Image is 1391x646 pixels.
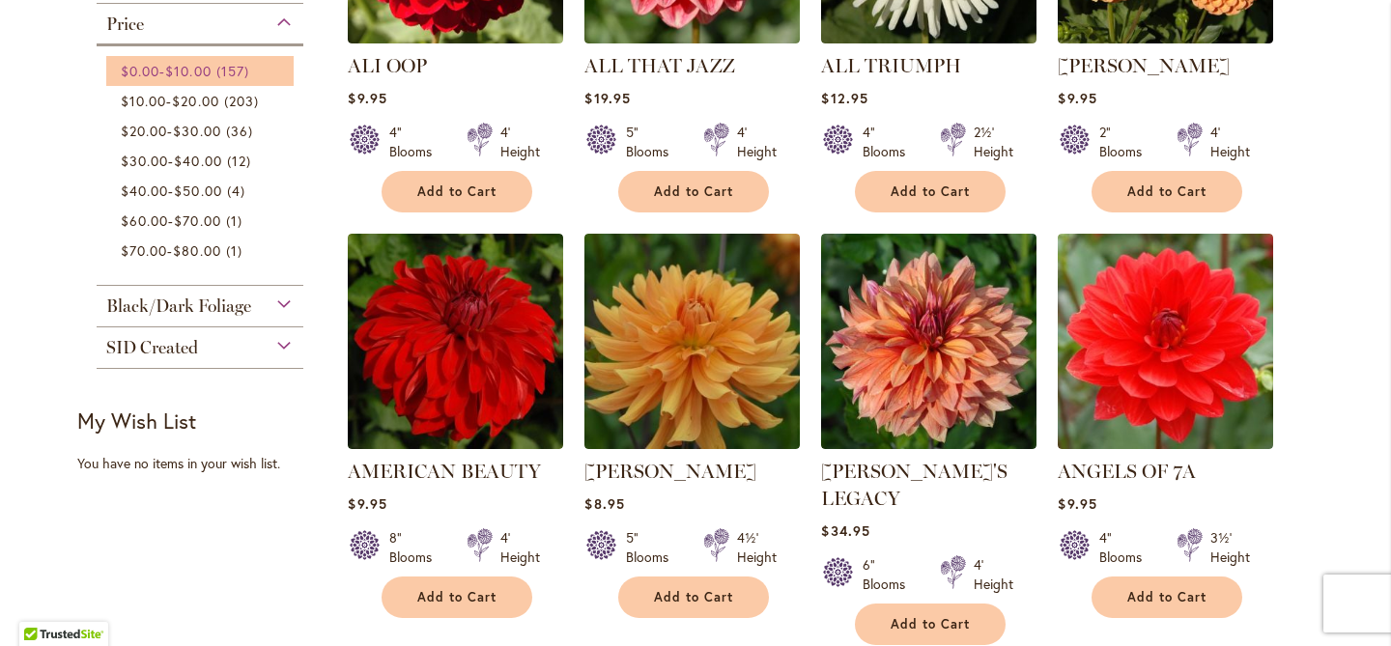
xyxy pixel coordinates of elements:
span: - [121,241,221,260]
span: Add to Cart [417,589,497,605]
span: $80.00 [173,241,220,260]
strong: My Wish List [77,407,196,435]
div: 5" Blooms [626,528,680,567]
span: $12.95 [821,89,867,107]
img: AMERICAN BEAUTY [348,234,563,449]
span: 1 [226,211,247,231]
div: 4' Height [500,528,540,567]
span: $9.95 [348,494,386,513]
a: ALI OOP [348,29,563,47]
span: $30.00 [173,122,220,140]
span: - [121,92,219,110]
div: 2½' Height [974,123,1013,161]
div: 4" Blooms [389,123,443,161]
button: Add to Cart [855,604,1006,645]
span: - [121,152,222,170]
span: - [121,122,221,140]
button: Add to Cart [382,576,532,618]
div: 4½' Height [737,528,777,567]
a: $40.00-$50.00 4 [121,181,284,201]
div: 6" Blooms [863,555,917,594]
span: Add to Cart [891,183,970,200]
div: 8" Blooms [389,528,443,567]
button: Add to Cart [382,171,532,212]
span: $60.00 [121,211,168,230]
div: 4' Height [500,123,540,161]
span: Add to Cart [1127,183,1206,200]
span: Add to Cart [417,183,497,200]
button: Add to Cart [618,576,769,618]
span: 157 [216,61,254,81]
span: - [121,182,222,200]
button: Add to Cart [1092,171,1242,212]
span: 12 [227,151,256,171]
span: $10.00 [165,62,211,80]
a: [PERSON_NAME] [584,460,756,483]
span: $70.00 [174,211,220,230]
span: $20.00 [121,122,167,140]
a: ALL TRIUMPH [821,54,961,77]
span: $9.95 [1058,494,1096,513]
a: Andy's Legacy [821,435,1036,453]
a: AMBER QUEEN [1058,29,1273,47]
span: $20.00 [172,92,218,110]
img: ANDREW CHARLES [584,234,800,449]
a: $20.00-$30.00 36 [121,121,284,141]
div: 4' Height [737,123,777,161]
span: 4 [227,181,250,201]
span: $0.00 [121,62,159,80]
a: ANGELS OF 7A [1058,435,1273,453]
span: SID Created [106,337,198,358]
button: Add to Cart [1092,576,1242,618]
a: [PERSON_NAME]'S LEGACY [821,460,1008,510]
div: 4" Blooms [863,123,917,161]
a: ANGELS OF 7A [1058,460,1196,483]
a: ALI OOP [348,54,427,77]
span: $50.00 [174,182,221,200]
span: $10.00 [121,92,166,110]
img: ANGELS OF 7A [1058,234,1273,449]
a: $30.00-$40.00 12 [121,151,284,171]
span: $19.95 [584,89,630,107]
iframe: Launch Accessibility Center [14,577,69,632]
a: AMERICAN BEAUTY [348,460,541,483]
div: 4" Blooms [1099,528,1153,567]
a: $10.00-$20.00 203 [121,91,284,111]
a: $70.00-$80.00 1 [121,240,284,261]
span: $9.95 [1058,89,1096,107]
span: $40.00 [174,152,221,170]
span: 36 [226,121,258,141]
div: 5" Blooms [626,123,680,161]
a: ALL THAT JAZZ [584,54,735,77]
div: 2" Blooms [1099,123,1153,161]
a: [PERSON_NAME] [1058,54,1230,77]
span: $9.95 [348,89,386,107]
a: ALL TRIUMPH [821,29,1036,47]
a: ALL THAT JAZZ [584,29,800,47]
button: Add to Cart [618,171,769,212]
span: $34.95 [821,521,869,540]
span: Add to Cart [891,616,970,632]
a: $0.00-$10.00 157 [121,61,284,81]
span: Add to Cart [654,183,733,200]
span: $30.00 [121,152,168,170]
span: $40.00 [121,182,168,200]
div: You have no items in your wish list. [77,454,335,473]
button: Add to Cart [855,171,1006,212]
div: 3½' Height [1210,528,1250,567]
img: Andy's Legacy [821,234,1036,449]
span: Black/Dark Foliage [106,295,251,317]
a: ANDREW CHARLES [584,435,800,453]
span: $8.95 [584,494,624,513]
span: $70.00 [121,241,167,260]
div: 4' Height [1210,123,1250,161]
span: Price [106,14,144,35]
span: Add to Cart [1127,589,1206,605]
a: $60.00-$70.00 1 [121,211,284,231]
span: - [121,211,221,230]
span: - [121,62,212,80]
div: 4' Height [974,555,1013,594]
a: AMERICAN BEAUTY [348,435,563,453]
span: 203 [224,91,264,111]
span: 1 [226,240,247,261]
